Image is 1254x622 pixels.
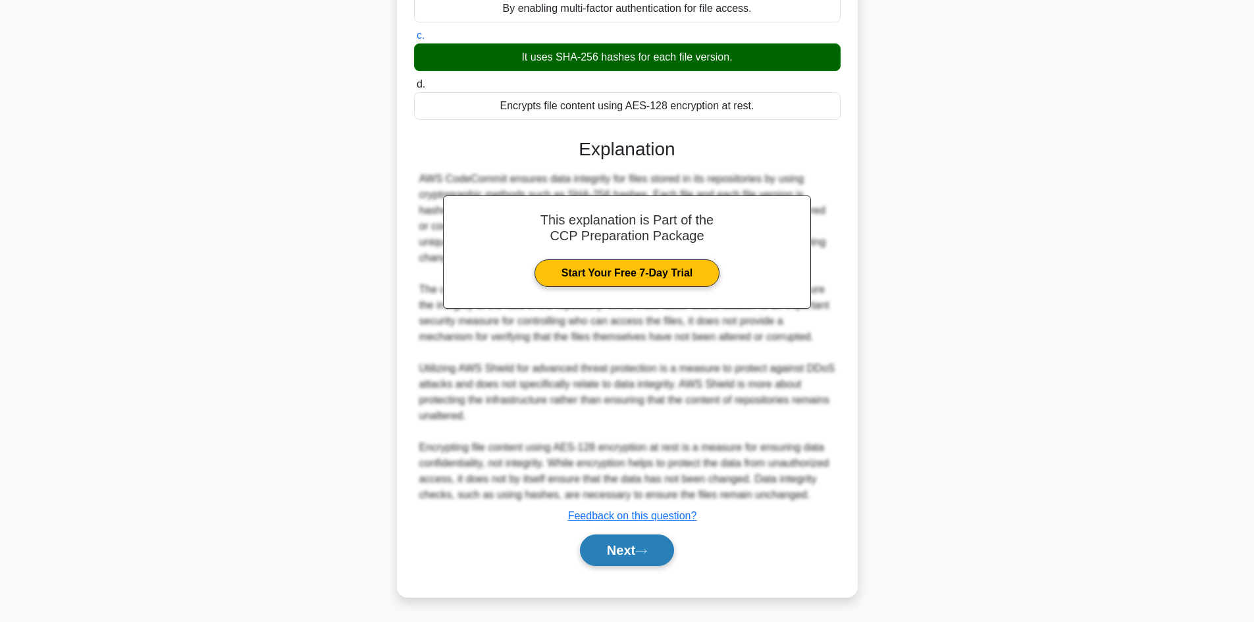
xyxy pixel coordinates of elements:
a: Start Your Free 7-Day Trial [535,259,719,287]
button: Next [580,534,674,566]
a: Feedback on this question? [568,510,697,521]
h3: Explanation [422,138,833,161]
span: c. [417,30,425,41]
div: AWS CodeCommit ensures data integrity for files stored in its repositories by using cryptographic... [419,171,835,503]
span: d. [417,78,425,90]
div: Encrypts file content using AES-128 encryption at rest. [414,92,841,120]
div: It uses SHA-256 hashes for each file version. [414,43,841,71]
